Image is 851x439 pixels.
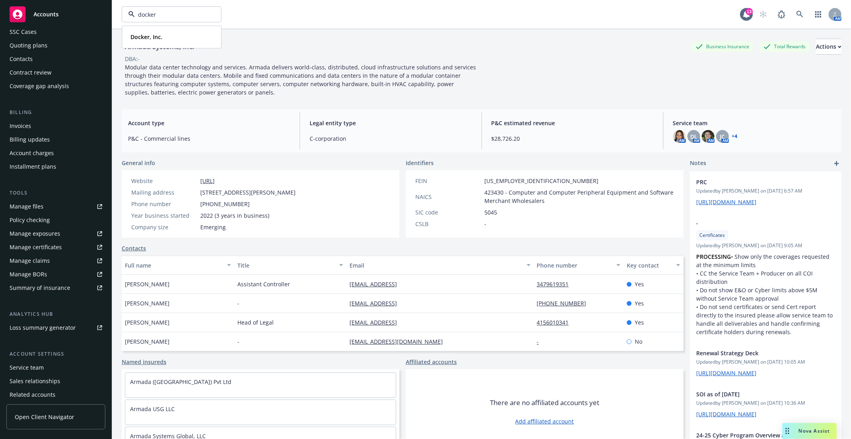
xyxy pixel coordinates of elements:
[696,253,731,260] strong: PROCESSING
[696,349,814,357] span: Renewal Strategy Deck
[125,280,170,288] span: [PERSON_NAME]
[34,11,59,18] span: Accounts
[515,417,574,425] a: Add affiliated account
[537,280,575,288] a: 3479619351
[131,211,197,220] div: Year business started
[6,375,105,388] a: Sales relationships
[6,147,105,159] a: Account charges
[696,410,756,418] a: [URL][DOMAIN_NAME]
[6,350,105,358] div: Account settings
[6,120,105,132] a: Invoices
[310,134,472,143] span: C-corporation
[10,160,56,173] div: Installment plans
[128,134,290,143] span: P&C - Commercial lines
[122,244,146,252] a: Contacts
[346,256,533,275] button: Email
[484,220,486,228] span: -
[10,254,50,267] div: Manage claims
[702,130,715,143] img: photo
[349,338,449,345] a: [EMAIL_ADDRESS][DOMAIN_NAME]
[310,119,472,127] span: Legal entity type
[799,427,830,434] span: Nova Assist
[125,261,222,270] div: Full name
[537,261,612,270] div: Phone number
[406,358,457,366] a: Affiliated accounts
[200,200,250,208] span: [PHONE_NUMBER]
[816,39,841,54] div: Actions
[200,223,226,231] span: Emerging
[10,361,44,374] div: Service team
[6,26,105,38] a: SSC Cases
[810,6,826,22] a: Switch app
[6,80,105,93] a: Coverage gap analysis
[690,213,841,343] div: -CertificatesUpdatedby [PERSON_NAME] on [DATE] 9:05 AMPROCESSING• Show only the coverages request...
[624,256,683,275] button: Key contact
[6,282,105,294] a: Summary of insurance
[492,134,654,143] span: $28,726.20
[10,66,51,79] div: Contract review
[128,119,290,127] span: Account type
[6,53,105,65] a: Contacts
[696,187,835,195] span: Updated by [PERSON_NAME] on [DATE] 6:57 AM
[10,133,50,146] div: Billing updates
[635,280,644,288] span: Yes
[10,200,43,213] div: Manage files
[10,227,60,240] div: Manage exposures
[131,188,197,197] div: Mailing address
[6,321,105,334] a: Loss summary generator
[832,159,841,168] a: add
[537,319,575,326] a: 4156010341
[6,388,105,401] a: Related accounts
[131,177,197,185] div: Website
[699,232,725,239] span: Certificates
[696,198,756,206] a: [URL][DOMAIN_NAME]
[237,318,274,327] span: Head of Legal
[349,261,521,270] div: Email
[125,299,170,307] span: [PERSON_NAME]
[415,220,481,228] div: CSLB
[237,299,239,307] span: -
[415,208,481,217] div: SIC code
[122,256,234,275] button: Full name
[690,132,697,141] span: DL
[774,6,790,22] a: Report a Bug
[122,358,166,366] a: Named insureds
[696,242,835,249] span: Updated by [PERSON_NAME] on [DATE] 9:05 AM
[10,80,69,93] div: Coverage gap analysis
[10,147,54,159] div: Account charges
[760,41,810,51] div: Total Rewards
[234,256,347,275] button: Title
[6,189,105,197] div: Tools
[122,159,155,167] span: General info
[125,318,170,327] span: [PERSON_NAME]
[200,177,215,185] a: [URL]
[6,254,105,267] a: Manage claims
[130,405,175,413] a: Armada USG LLC
[406,159,434,167] span: Identifiers
[746,8,753,15] div: 13
[10,120,31,132] div: Invoices
[415,193,481,201] div: NAICS
[696,219,814,227] span: -
[537,299,593,307] a: [PHONE_NUMBER]
[131,200,197,208] div: Phone number
[6,268,105,281] a: Manage BORs
[10,214,50,226] div: Policy checking
[349,319,403,326] a: [EMAIL_ADDRESS]
[10,388,55,401] div: Related accounts
[490,398,599,408] span: There are no affiliated accounts yet
[6,241,105,254] a: Manage certificates
[10,241,62,254] div: Manage certificates
[732,134,738,139] a: +4
[690,343,841,384] div: Renewal Strategy DeckUpdatedby [PERSON_NAME] on [DATE] 10:05 AM[URL][DOMAIN_NAME]
[10,321,76,334] div: Loss summary generator
[690,159,706,168] span: Notes
[6,133,105,146] a: Billing updates
[673,130,686,143] img: photo
[10,39,47,52] div: Quoting plans
[6,66,105,79] a: Contract review
[6,227,105,240] span: Manage exposures
[492,119,654,127] span: P&C estimated revenue
[237,337,239,346] span: -
[6,160,105,173] a: Installment plans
